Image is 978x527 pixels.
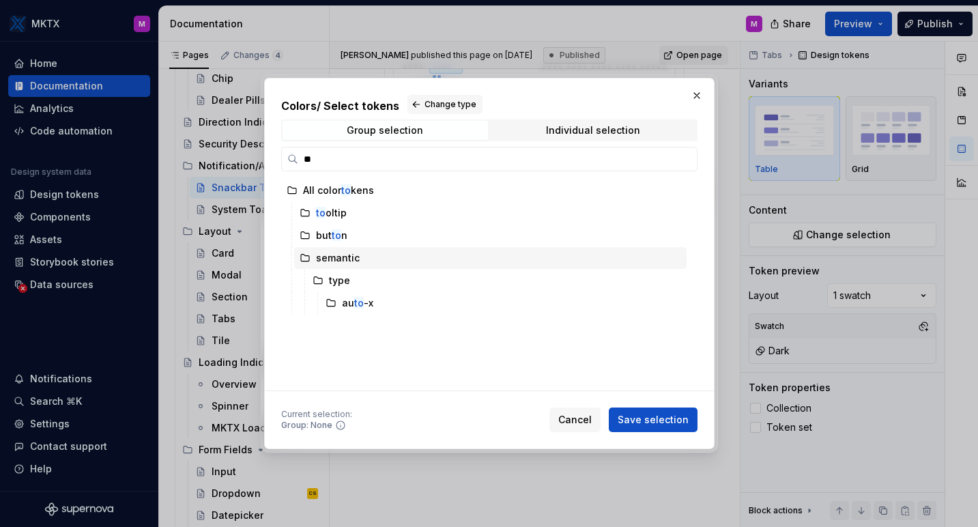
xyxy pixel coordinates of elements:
mark: to [332,229,341,241]
div: semantic [316,251,360,265]
div: oltip [316,206,347,220]
div: type [329,274,350,287]
div: Group selection [347,125,423,136]
div: Group: None [281,420,332,431]
button: Cancel [549,408,601,432]
span: Change type [425,99,476,110]
button: Change type [407,95,483,114]
h2: Colors / Select tokens [281,95,697,114]
div: All color kens [303,184,374,197]
div: Current selection : [281,409,352,420]
div: au -x [342,296,373,310]
mark: to [316,207,326,218]
div: but n [316,229,347,242]
mark: to [341,184,351,196]
mark: to [354,297,364,309]
button: Save selection [609,408,697,432]
div: Individual selection [546,125,640,136]
span: Cancel [558,413,592,427]
span: Save selection [618,413,689,427]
